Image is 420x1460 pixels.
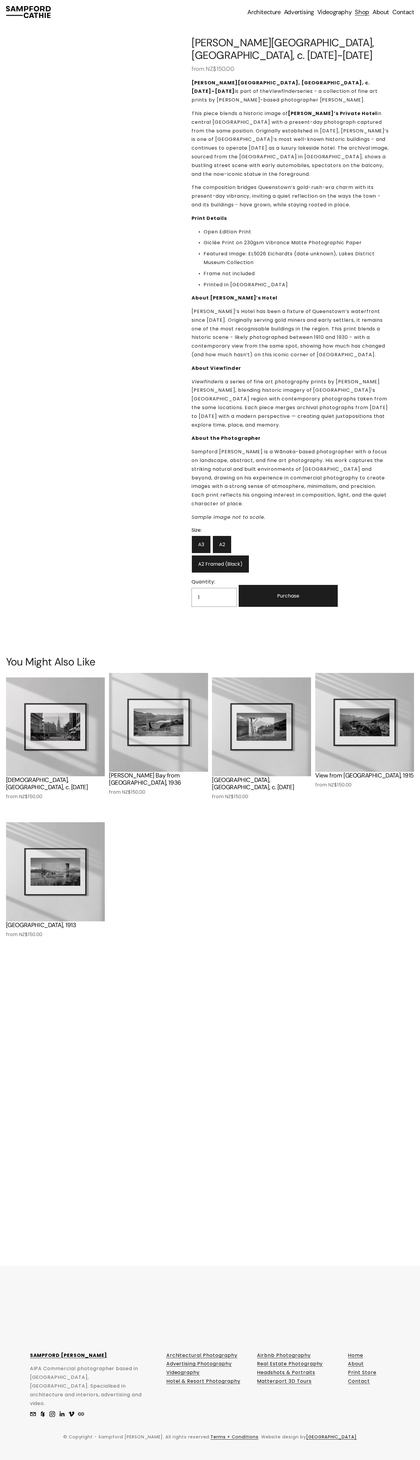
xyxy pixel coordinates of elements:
[68,1411,74,1417] a: Sampford Cathie
[348,1360,364,1368] a: About
[166,1368,200,1377] a: Videography
[166,1360,232,1368] a: Advertising Photography
[30,1433,390,1441] p: © Copyright - Sampford [PERSON_NAME]. All rights reserved. . Website design by
[192,527,291,534] div: Size:
[192,365,241,372] strong: About Viewfinder
[192,448,390,508] p: Sampford [PERSON_NAME] is a Wānaka-based photographer with a focus on landscape, abstract, and fi...
[49,1411,55,1417] a: Sampford Cathie
[212,793,311,800] div: from NZ$150.00
[192,378,390,430] p: is a series of fine art photography prints by [PERSON_NAME] [PERSON_NAME], blending historic imag...
[192,435,261,442] strong: About the Photographer
[192,294,277,301] strong: About [PERSON_NAME]’s Hotel
[190,75,391,75] iframe: Secure payment input frame
[192,378,220,385] em: Viewfinder
[269,88,297,95] em: Viewfinder
[192,36,390,62] h1: [PERSON_NAME][GEOGRAPHIC_DATA], [GEOGRAPHIC_DATA], c. [DATE]-[DATE]
[192,588,237,607] input: Quantity
[210,1433,258,1441] a: Terms + Conditions
[348,1368,376,1377] a: Print Store
[247,8,280,16] span: Architecture
[317,8,352,16] a: Videography
[247,8,280,16] a: folder dropdown
[6,921,76,929] div: [GEOGRAPHIC_DATA], 1913
[192,536,211,553] label: A3
[109,772,208,786] div: [PERSON_NAME] Bay from [GEOGRAPHIC_DATA], 1936
[257,1377,311,1386] a: Matterport 3D Tours
[192,215,227,222] strong: Print Details
[213,536,232,553] label: A2
[257,1351,310,1360] a: Airbnb Photography
[109,789,208,796] div: from NZ$150.00
[166,1377,240,1386] a: Hotel & Resort Photography
[277,592,299,600] span: Purchase
[40,1411,46,1417] a: Houzz
[192,555,249,573] label: A2 Framed (Black)
[78,1411,84,1417] a: URL
[6,677,105,801] a: First Church, Dunedin, c. 1900
[348,1377,370,1386] a: Contact
[192,307,390,359] p: [PERSON_NAME]’s Hotel has been a fixture of Queenstown’s waterfront since [DATE]. Originally serv...
[30,1411,36,1417] a: sam@sampfordcathie.com
[59,1411,65,1417] a: Sampford Cathie
[212,776,311,791] div: [GEOGRAPHIC_DATA], [GEOGRAPHIC_DATA], c. [DATE]
[315,781,414,789] div: from NZ$150.00
[30,1352,107,1359] strong: SAMPFORD [PERSON_NAME]
[392,8,414,16] a: Contact
[288,110,377,117] strong: [PERSON_NAME]’s Private Hotel
[192,109,390,178] p: This piece blends a historic image of in central [GEOGRAPHIC_DATA] with a present-day photograph ...
[257,1368,315,1377] a: Headshots & Portraits
[109,673,208,797] a: Roy's Bay from Mount Iron, 1936
[6,822,105,938] a: Glendhu Bay, 1913
[204,250,390,267] p: Featured Image: EL5026 Eichardts (date unknown), Lakes District Museum Collection
[284,8,314,16] span: Advertising
[315,673,414,790] a: View from Queenstown Hill, 1915
[306,1434,357,1440] span: [GEOGRAPHIC_DATA]
[355,8,369,16] a: Shop
[192,79,371,95] strong: [PERSON_NAME][GEOGRAPHIC_DATA], [GEOGRAPHIC_DATA], c. [DATE]–[DATE]
[204,269,390,278] p: Frame not included
[204,228,390,236] p: Open Edition Print
[6,776,105,791] div: [DEMOGRAPHIC_DATA], [GEOGRAPHIC_DATA], c. [DATE]
[373,8,389,16] a: About
[30,36,174,290] div: Gallery
[239,585,338,607] button: Purchase
[284,8,314,16] a: folder dropdown
[315,772,414,779] div: View from [GEOGRAPHIC_DATA], 1915
[257,1360,323,1368] a: Real Estate Photography
[6,656,414,668] h2: You Might Also Like
[30,1351,107,1360] a: SAMPFORD [PERSON_NAME]
[192,65,390,72] div: from NZ$150.00
[166,1351,237,1360] a: Architectural Photography
[192,79,390,105] p: is part of the series - a collection of fine art prints by [PERSON_NAME]-based photographer [PERS...
[6,931,76,938] div: from NZ$150.00
[204,281,390,289] p: Printed in [GEOGRAPHIC_DATA]
[192,514,265,521] em: Sample image not to scale.
[192,183,390,209] p: The composition bridges Queenstown’s gold-rush-era charm with its present-day vibrancy, inviting ...
[30,1364,148,1408] p: AIPA Commercial photographer based in [GEOGRAPHIC_DATA], [GEOGRAPHIC_DATA]. Specialised in archit...
[212,677,311,801] a: Fernhill, Queenstown, c. 1926
[348,1351,363,1360] a: Home
[306,1433,357,1441] a: [GEOGRAPHIC_DATA]
[6,6,51,18] img: Sampford Cathie Photo + Video
[204,239,390,247] p: Giclée Print on 230gsm Vibrance Matte Photographic Paper
[192,578,237,586] label: Quantity:
[6,793,105,800] div: from NZ$150.00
